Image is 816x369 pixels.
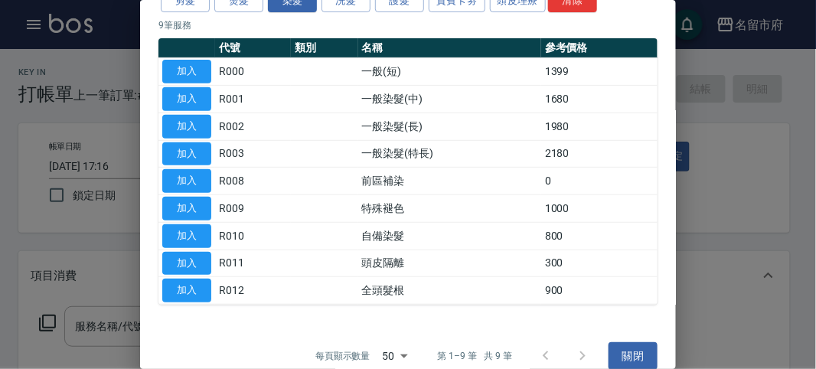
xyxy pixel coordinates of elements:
[162,252,211,276] button: 加入
[291,38,358,58] th: 類別
[358,250,541,277] td: 頭皮隔離
[541,168,658,195] td: 0
[358,168,541,195] td: 前區補染
[541,86,658,113] td: 1680
[158,18,658,32] p: 9 筆服務
[358,38,541,58] th: 名稱
[162,87,211,111] button: 加入
[215,168,291,195] td: R008
[438,349,512,363] p: 第 1–9 筆 共 9 筆
[162,60,211,83] button: 加入
[215,277,291,305] td: R012
[358,86,541,113] td: 一般染髮(中)
[162,197,211,220] button: 加入
[541,58,658,86] td: 1399
[358,58,541,86] td: 一般(短)
[541,277,658,305] td: 900
[215,250,291,277] td: R011
[541,113,658,140] td: 1980
[215,140,291,168] td: R003
[315,349,370,363] p: 每頁顯示數量
[541,222,658,250] td: 800
[215,222,291,250] td: R010
[358,277,541,305] td: 全頭髮根
[358,140,541,168] td: 一般染髮(特長)
[162,115,211,139] button: 加入
[358,195,541,223] td: 特殊褪色
[215,58,291,86] td: R000
[541,38,658,58] th: 參考價格
[541,195,658,223] td: 1000
[215,195,291,223] td: R009
[541,250,658,277] td: 300
[162,279,211,302] button: 加入
[358,222,541,250] td: 自備染髮
[162,142,211,166] button: 加入
[162,169,211,193] button: 加入
[215,38,291,58] th: 代號
[541,140,658,168] td: 2180
[215,113,291,140] td: R002
[358,113,541,140] td: 一般染髮(長)
[215,86,291,113] td: R001
[162,224,211,248] button: 加入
